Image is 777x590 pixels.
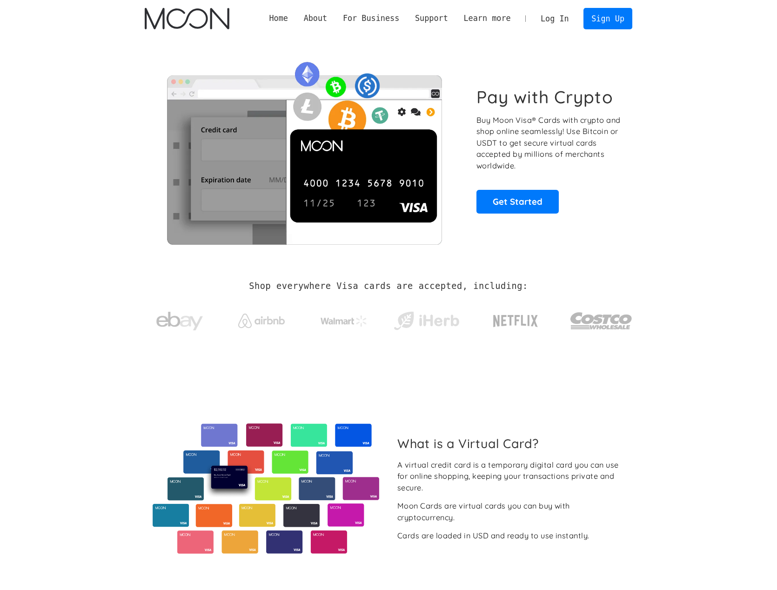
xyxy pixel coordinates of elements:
[476,114,622,172] p: Buy Moon Visa® Cards with crypto and shop online seamlessly! Use Bitcoin or USDT to get secure vi...
[392,300,461,338] a: iHerb
[397,500,625,523] div: Moon Cards are virtual cards you can buy with cryptocurrency.
[392,309,461,333] img: iHerb
[249,281,528,291] h2: Shop everywhere Visa cards are accepted, including:
[343,13,399,24] div: For Business
[570,294,632,343] a: Costco
[321,315,367,327] img: Walmart
[583,8,632,29] a: Sign Up
[570,303,632,338] img: Costco
[397,436,625,451] h2: What is a Virtual Card?
[227,304,296,333] a: Airbnb
[463,13,510,24] div: Learn more
[397,530,589,542] div: Cards are loaded in USD and ready to use instantly.
[151,423,381,554] img: Virtual cards from Moon
[156,307,203,336] img: ebay
[335,13,407,24] div: For Business
[238,314,285,328] img: Airbnb
[309,306,379,331] a: Walmart
[145,55,463,244] img: Moon Cards let you spend your crypto anywhere Visa is accepted.
[145,8,229,29] img: Moon Logo
[397,459,625,494] div: A virtual credit card is a temporary digital card you can use for online shopping, keeping your t...
[304,13,328,24] div: About
[145,8,229,29] a: home
[415,13,448,24] div: Support
[407,13,455,24] div: Support
[476,190,559,213] a: Get Started
[456,13,519,24] div: Learn more
[261,13,296,24] a: Home
[296,13,335,24] div: About
[492,309,539,333] img: Netflix
[474,300,557,337] a: Netflix
[533,8,576,29] a: Log In
[145,297,214,341] a: ebay
[476,87,613,107] h1: Pay with Crypto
